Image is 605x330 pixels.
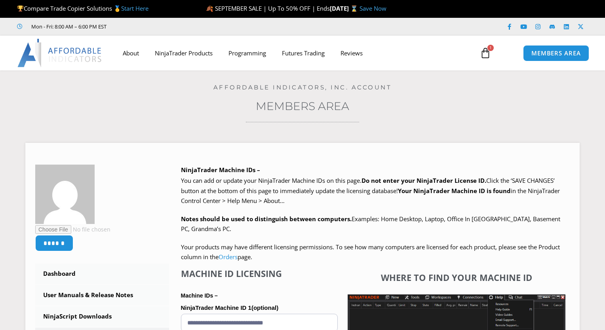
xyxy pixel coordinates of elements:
[221,44,274,62] a: Programming
[274,44,333,62] a: Futures Trading
[17,4,148,12] span: Compare Trade Copier Solutions 🥇
[35,285,169,305] a: User Manuals & Release Notes
[206,4,330,12] span: 🍂 SEPTEMBER SALE | Up To 50% OFF | Ends
[468,42,503,64] a: 1
[219,253,238,261] a: Orders
[348,272,565,283] h4: Where to find your Machine ID
[147,44,221,62] a: NinjaTrader Products
[531,50,581,56] span: MEMBERS AREA
[181,268,338,279] h4: Machine ID Licensing
[523,45,589,61] a: MEMBERS AREA
[251,304,278,311] span: (optional)
[181,215,560,233] span: Examples: Home Desktop, Laptop, Office In [GEOGRAPHIC_DATA], Basement PC, Grandma’s PC.
[181,176,361,184] span: You can add or update your NinjaTrader Machine IDs on this page.
[181,243,560,261] span: Your products may have different licensing permissions. To see how many computers are licensed fo...
[181,302,338,314] label: NinjaTrader Machine ID 1
[398,187,511,195] strong: Your NinjaTrader Machine ID is found
[35,306,169,327] a: NinjaScript Downloads
[17,6,23,11] img: 🏆
[29,22,107,31] span: Mon - Fri: 8:00 AM – 6:00 PM EST
[35,264,169,284] a: Dashboard
[115,44,472,62] nav: Menu
[121,4,148,12] a: Start Here
[35,165,95,224] img: 3070307dfbdac76054e4685a48231cf746bc8297d9cb802fd4b4b0a6b5c4c3f8
[181,166,260,174] b: NinjaTrader Machine IDs –
[360,4,386,12] a: Save Now
[115,44,147,62] a: About
[361,176,486,184] b: Do not enter your NinjaTrader License ID.
[256,99,349,113] a: Members Area
[181,215,352,223] strong: Notes should be used to distinguish between computers.
[118,23,236,30] iframe: Customer reviews powered by Trustpilot
[330,4,360,12] strong: [DATE] ⌛
[213,83,392,91] a: Affordable Indicators, Inc. Account
[333,44,371,62] a: Reviews
[487,45,494,51] span: 1
[181,176,560,205] span: Click the ‘SAVE CHANGES’ button at the bottom of this page to immediately update the licensing da...
[181,292,218,299] strong: Machine IDs –
[17,39,103,67] img: LogoAI | Affordable Indicators – NinjaTrader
